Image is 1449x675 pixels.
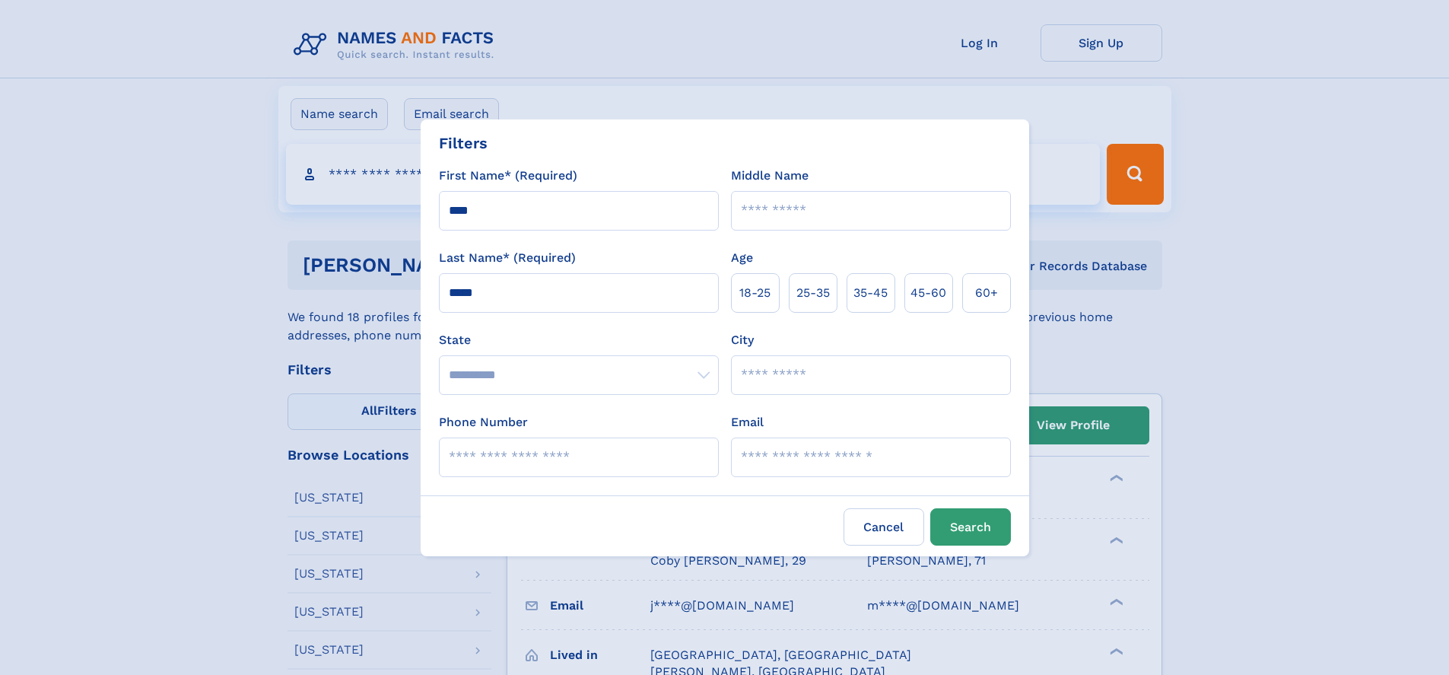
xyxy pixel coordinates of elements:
[439,249,576,267] label: Last Name* (Required)
[853,284,888,302] span: 35‑45
[731,167,809,185] label: Middle Name
[731,249,753,267] label: Age
[731,331,754,349] label: City
[439,132,488,154] div: Filters
[731,413,764,431] label: Email
[439,413,528,431] label: Phone Number
[739,284,771,302] span: 18‑25
[439,167,577,185] label: First Name* (Required)
[975,284,998,302] span: 60+
[930,508,1011,546] button: Search
[439,331,719,349] label: State
[910,284,946,302] span: 45‑60
[796,284,830,302] span: 25‑35
[844,508,924,546] label: Cancel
